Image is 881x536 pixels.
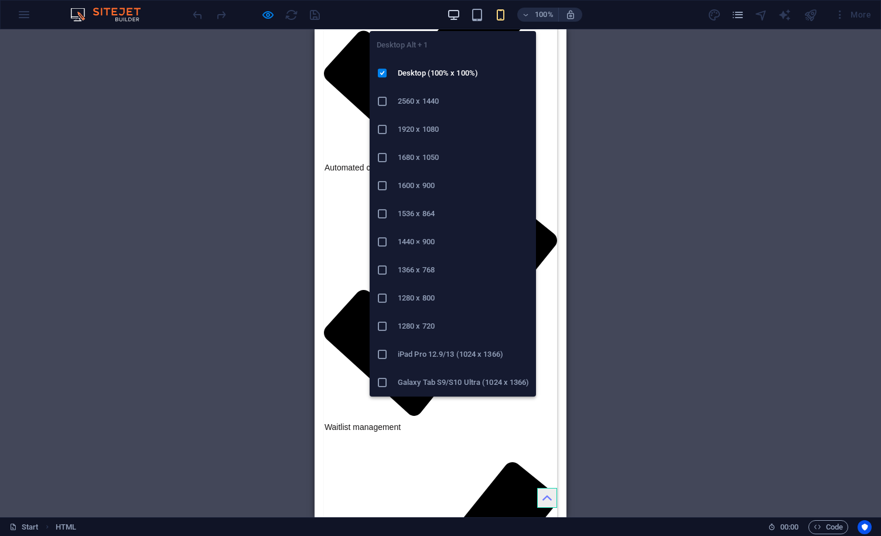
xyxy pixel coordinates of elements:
i: On resize automatically adjust zoom level to fit chosen device. [565,9,576,20]
h6: Desktop (100% x 100%) [398,66,529,80]
a: Click to cancel selection. Double-click to open Pages [9,520,39,534]
h6: Galaxy Tab S9/S10 Ultra (1024 x 1366) [398,375,529,390]
h6: 1680 x 1050 [398,151,529,165]
span: Click to select. Double-click to edit [56,520,76,534]
h6: 1280 x 800 [398,291,529,305]
button: pages [731,8,745,22]
h6: 1920 x 1080 [398,122,529,136]
h6: 1600 x 900 [398,179,529,193]
h6: iPad Pro 12.9/13 (1024 x 1366) [398,347,529,361]
button: 100% [517,8,559,22]
h6: 100% [535,8,554,22]
button: Code [808,520,848,534]
span: 00 00 [780,520,798,534]
h6: 1440 × 900 [398,235,529,249]
i: Pages (Ctrl+Alt+S) [731,8,745,22]
h6: 1536 x 864 [398,207,529,221]
button: Usercentrics [858,520,872,534]
h6: 2560 x 1440 [398,94,529,108]
h6: 1366 x 768 [398,263,529,277]
nav: breadcrumb [56,520,76,534]
img: Editor Logo [67,8,155,22]
span: : [788,523,790,531]
h6: Session time [768,520,799,534]
span: Code [814,520,843,534]
h6: 1280 x 720 [398,319,529,333]
span: Waitlist management [9,162,243,402]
